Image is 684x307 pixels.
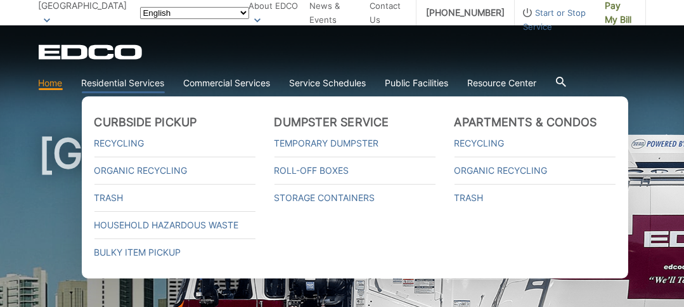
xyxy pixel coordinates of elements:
[274,191,436,205] a: Storage Containers
[455,164,616,178] a: Organic Recycling
[94,245,255,259] a: Bulky Item Pickup
[94,115,197,129] a: Curbside Pickup
[274,115,389,129] a: Dumpster Service
[455,136,616,150] a: Recycling
[455,115,597,129] a: Apartments & Condos
[94,218,255,232] a: Household Hazardous Waste
[385,76,449,90] a: Public Facilities
[39,44,144,60] a: EDCD logo. Return to the homepage.
[140,7,249,19] select: Select a language
[184,76,271,90] a: Commercial Services
[455,191,616,205] a: Trash
[274,164,436,178] a: Roll-Off Boxes
[468,76,537,90] a: Resource Center
[94,136,255,150] a: Recycling
[94,164,255,178] a: Organic Recycling
[274,136,436,150] a: Temporary Dumpster
[94,191,255,205] a: Trash
[82,76,165,90] a: Residential Services
[290,76,366,90] a: Service Schedules
[39,76,63,90] a: Home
